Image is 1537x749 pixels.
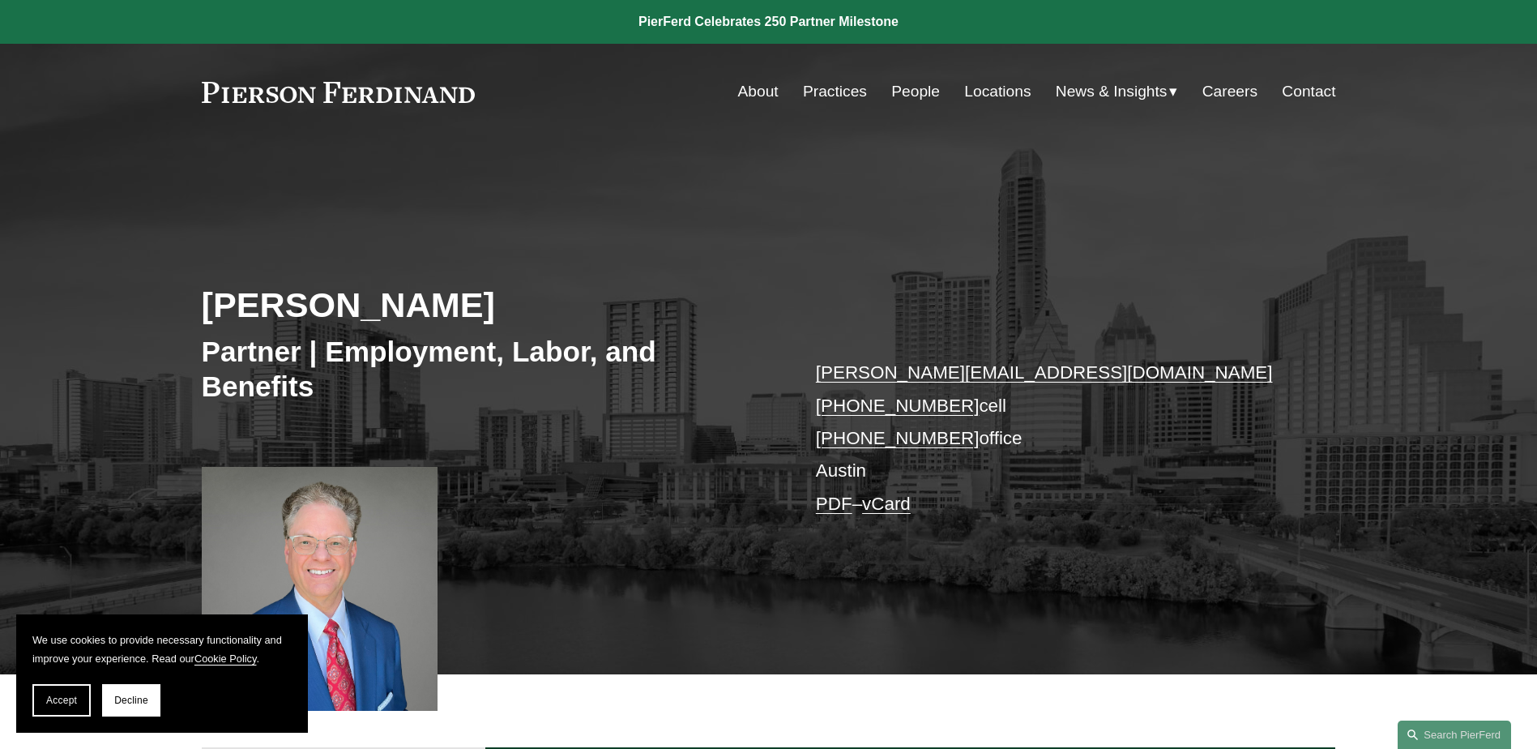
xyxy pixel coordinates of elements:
[202,284,769,326] h2: [PERSON_NAME]
[816,396,980,416] a: [PHONE_NUMBER]
[32,684,91,717] button: Accept
[1056,78,1168,106] span: News & Insights
[1282,76,1335,107] a: Contact
[816,428,980,448] a: [PHONE_NUMBER]
[16,614,308,733] section: Cookie banner
[32,631,292,668] p: We use cookies to provide necessary functionality and improve your experience. Read our .
[816,494,852,514] a: PDF
[816,362,1273,383] a: [PERSON_NAME][EMAIL_ADDRESS][DOMAIN_NAME]
[891,76,940,107] a: People
[816,357,1288,520] p: cell office Austin –
[114,695,148,706] span: Decline
[46,695,77,706] span: Accept
[1056,76,1178,107] a: folder dropdown
[862,494,911,514] a: vCard
[102,684,160,717] button: Decline
[803,76,867,107] a: Practices
[1398,721,1511,749] a: Search this site
[738,76,779,107] a: About
[194,653,257,665] a: Cookie Policy
[1202,76,1257,107] a: Careers
[202,334,769,404] h3: Partner | Employment, Labor, and Benefits
[964,76,1031,107] a: Locations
